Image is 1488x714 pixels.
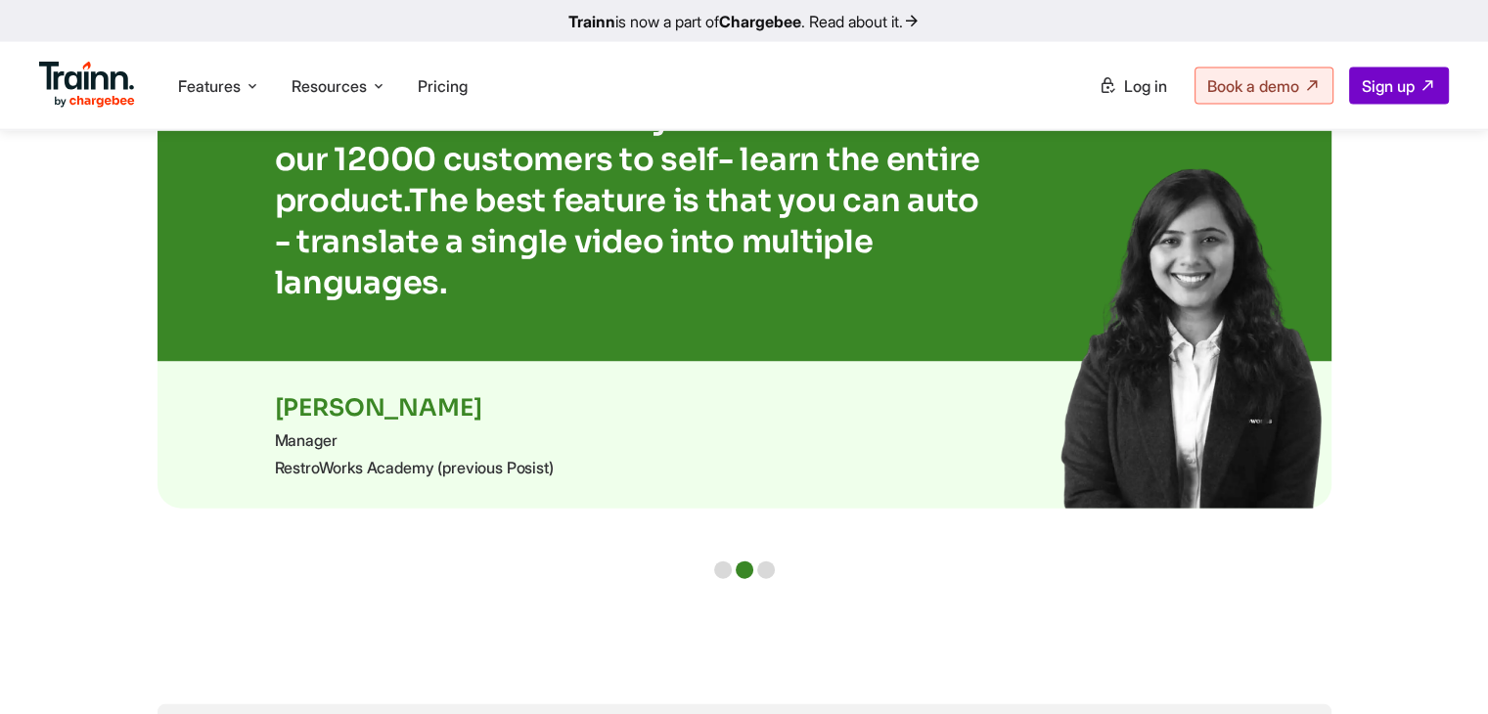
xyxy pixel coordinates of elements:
iframe: Chat Widget [1390,620,1488,714]
p: [PERSON_NAME] [275,393,1214,423]
a: Book a demo [1195,67,1333,105]
a: Log in [1087,68,1179,104]
a: Sign up [1349,67,1449,105]
span: Book a demo [1207,76,1299,96]
b: Trainn [568,12,615,31]
img: Trainn Logo [39,62,135,109]
p: RestroWorks Academy (previous Posist) [275,458,1214,477]
b: Chargebee [719,12,801,31]
span: Log in [1124,76,1167,96]
a: Pricing [418,76,468,96]
span: Resources [292,75,367,97]
p: Manager [275,430,1214,450]
span: Sign up [1362,76,1415,96]
p: The Posist software keeps getting layered with multiple features. And that's why we built the Pos... [275,16,999,303]
img: Trainn | customer education | video creation [1039,156,1331,509]
span: Features [178,75,241,97]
